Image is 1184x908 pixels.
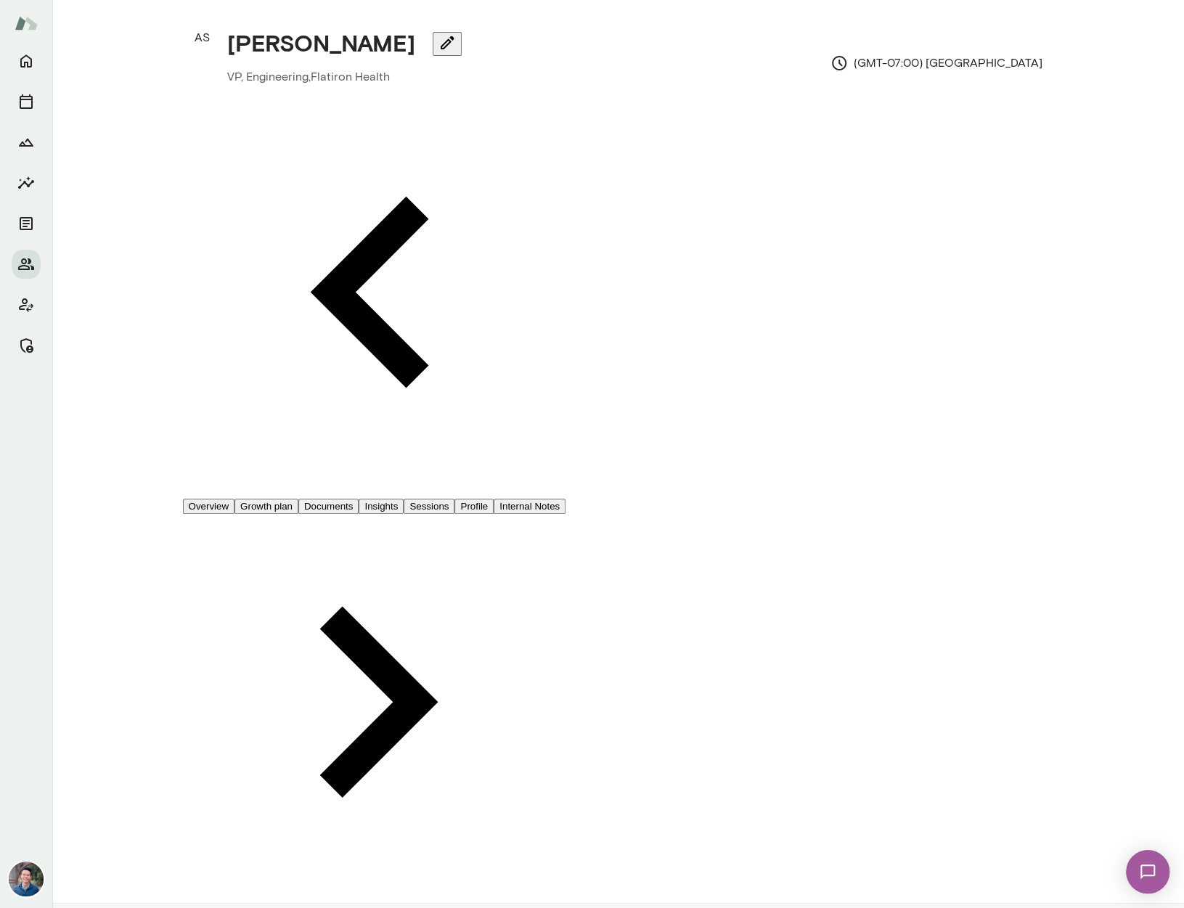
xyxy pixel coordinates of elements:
[227,29,415,57] h4: [PERSON_NAME]
[195,29,210,97] div: AS
[12,168,41,197] button: Insights
[12,250,41,279] button: Members
[404,499,454,514] button: Sessions
[494,499,566,514] button: Internal Notes
[15,9,38,37] img: Mento
[234,499,298,514] button: Growth plan
[359,499,404,514] button: Insights
[183,499,235,514] button: Overview
[9,862,44,896] img: Alex Yu
[12,209,41,238] button: Documents
[12,46,41,75] button: Home
[12,87,41,116] button: Sessions
[830,54,1042,72] p: (GMT-07:00) [GEOGRAPHIC_DATA]
[12,290,41,319] button: Client app
[12,331,41,360] button: Manage
[454,499,494,514] button: Profile
[227,68,450,86] p: VP, Engineering, Flatiron Health
[12,128,41,157] button: Growth Plan
[298,499,359,514] button: Documents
